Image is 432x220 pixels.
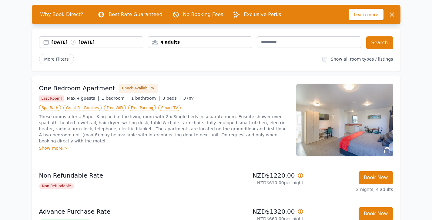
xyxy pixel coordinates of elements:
p: NZD$610.00 per night [219,180,303,186]
p: No Booking Fees [183,11,223,18]
span: Free Parking [128,105,156,111]
button: Book Now [359,171,393,184]
div: [DATE] [DATE] [52,39,143,45]
span: Max 4 guests | [67,96,99,101]
div: 4 adults [148,39,252,45]
span: Great For Families [63,105,102,111]
span: 3 beds | [162,96,181,101]
span: 37m² [183,96,194,101]
span: Spa Bath [39,105,61,111]
p: NZD$1320.00 [219,207,303,216]
span: Last Room! [39,95,65,102]
p: Advance Purchase Rate [39,207,214,216]
p: Exclusive Perks [244,11,281,18]
span: Smart TV [158,105,181,111]
p: NZD$1220.00 [219,171,303,180]
button: Book Now [359,207,393,220]
div: Show more > [39,145,289,151]
span: Learn more [349,9,383,20]
p: Non Refundable Rate [39,171,214,180]
p: These rooms offer a Super King bed in the living room with 2 x Single beds in separate room. Ensu... [39,114,289,144]
span: Non Refundable [39,183,74,189]
span: Why Book Direct? [35,8,88,21]
p: 2 nights, 4 adults [308,186,393,192]
span: 1 bathroom | [131,96,160,101]
h3: One Bedroom Apartment [39,84,115,92]
button: Check Availability [119,84,157,93]
span: 1 bedroom | [102,96,129,101]
label: Show all room types / listings [331,57,393,62]
button: Search [366,36,393,49]
p: Best Rate Guaranteed [109,11,162,18]
span: More Filters [39,54,74,64]
span: Free WiFi [104,105,126,111]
